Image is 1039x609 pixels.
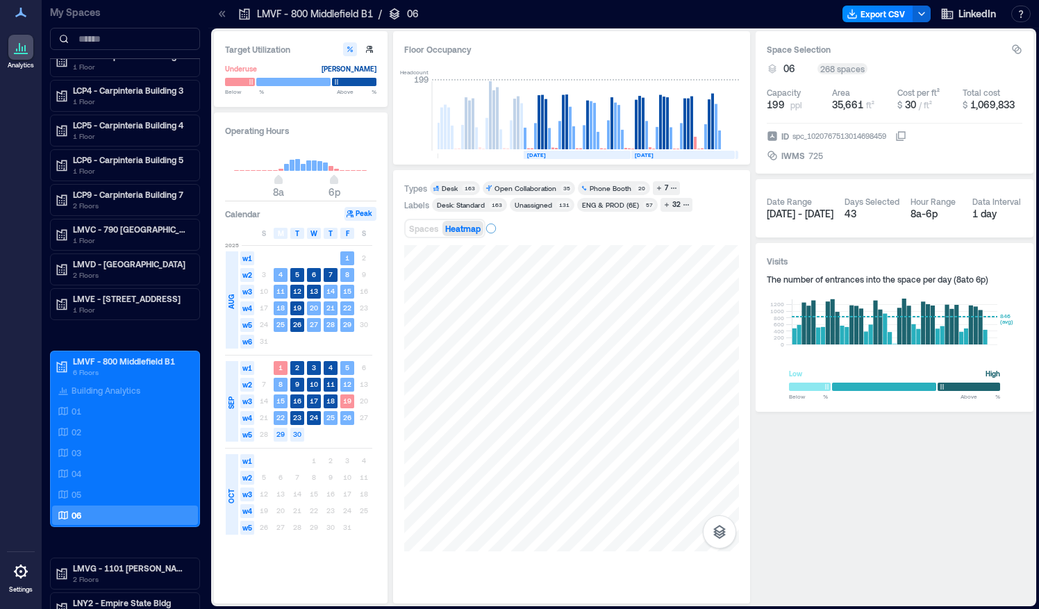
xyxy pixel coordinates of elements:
[866,100,874,110] span: ft²
[276,413,285,422] text: 22
[767,274,1022,285] div: The number of entrances into the space per day ( 8a to 6p )
[895,131,906,142] button: IDspc_1020767513014698459
[770,308,784,315] tspan: 1000
[963,100,967,110] span: $
[73,304,190,315] p: 1 Floor
[293,320,301,328] text: 26
[73,154,190,165] p: LCP6 - Carpinteria Building 5
[72,468,81,479] p: 04
[310,287,318,295] text: 13
[527,151,546,158] text: [DATE]
[326,397,335,405] text: 18
[293,397,301,405] text: 16
[276,430,285,438] text: 29
[590,183,631,193] div: Phone Booth
[445,224,481,233] span: Heatmap
[767,254,1022,268] h3: Visits
[225,87,264,96] span: Below %
[310,303,318,312] text: 20
[73,597,190,608] p: LNY2 - Empire State Bldg
[73,189,190,200] p: LCP9 - Carpinteria Building 7
[343,287,351,295] text: 15
[240,394,254,408] span: w3
[310,380,318,388] text: 10
[817,63,867,74] div: 268 spaces
[362,228,366,239] span: S
[897,87,940,98] div: Cost per ft²
[73,61,190,72] p: 1 Floor
[240,521,254,535] span: w5
[73,293,190,304] p: LMVE - [STREET_ADDRESS]
[295,270,299,278] text: 5
[791,129,888,143] div: spc_1020767513014698459
[72,447,81,458] p: 03
[240,361,254,375] span: w1
[240,487,254,501] span: w3
[73,200,190,211] p: 2 Floors
[293,287,301,295] text: 12
[240,318,254,332] span: w5
[789,392,828,401] span: Below %
[489,201,504,209] div: 163
[225,241,239,249] span: 2025
[404,183,427,194] div: Types
[295,228,299,239] span: T
[767,98,785,112] span: 199
[437,200,485,210] div: Desk: Standard
[240,411,254,425] span: w4
[226,294,237,309] span: AUG
[774,328,784,335] tspan: 400
[781,149,805,162] span: IWMS
[312,363,316,372] text: 3
[958,7,996,21] span: LinkedIn
[936,3,1000,25] button: LinkedIn
[790,99,802,110] span: ppl
[279,363,283,372] text: 1
[312,270,316,278] text: 6
[310,320,318,328] text: 27
[986,367,1000,381] div: High
[257,7,373,21] p: LMVF - 800 Middlefield B1
[845,196,899,207] div: Days Selected
[379,7,382,21] p: /
[72,406,81,417] p: 01
[515,200,552,210] div: Unassigned
[462,184,477,192] div: 163
[337,87,376,96] span: Above %
[972,207,1023,221] div: 1 day
[789,367,802,381] div: Low
[73,165,190,176] p: 1 Floor
[329,270,333,278] text: 7
[310,228,317,239] span: W
[345,270,349,278] text: 8
[326,413,335,422] text: 25
[767,42,1011,56] h3: Space Selection
[226,397,237,409] span: SEP
[240,285,254,299] span: w3
[845,207,899,221] div: 43
[556,201,572,209] div: 131
[781,129,789,143] span: ID
[582,200,639,210] div: ENG & PROD (6E)
[73,367,190,378] p: 6 Floors
[897,98,957,112] button: $ 30 / ft²
[279,270,283,278] text: 4
[295,363,299,372] text: 2
[225,124,376,137] h3: Operating Hours
[972,196,1021,207] div: Data Interval
[406,221,441,236] button: Spaces
[770,301,784,308] tspan: 1200
[897,100,902,110] span: $
[774,334,784,341] tspan: 200
[970,99,1015,110] span: 1,069,833
[407,7,419,21] p: 06
[262,228,266,239] span: S
[404,199,429,210] div: Labels
[73,224,190,235] p: LMVC - 790 [GEOGRAPHIC_DATA] B2
[442,183,458,193] div: Desk
[343,320,351,328] text: 29
[767,196,812,207] div: Date Range
[329,363,333,372] text: 4
[832,87,850,98] div: Area
[240,504,254,518] span: w4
